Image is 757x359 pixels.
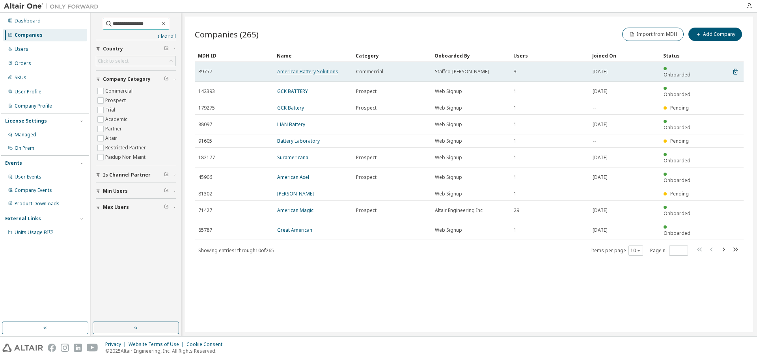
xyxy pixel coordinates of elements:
span: Max Users [103,204,129,210]
a: GCK Battery [277,104,304,111]
span: Onboarded [664,124,690,131]
button: Import from MDH [622,28,684,41]
img: facebook.svg [48,344,56,352]
label: Partner [105,124,123,134]
a: American Magic [277,207,313,214]
a: Great American [277,227,312,233]
span: Clear filter [164,172,169,178]
span: 1 [514,105,516,111]
span: 1 [514,154,516,161]
img: instagram.svg [61,344,69,352]
span: [DATE] [593,207,608,214]
span: 81302 [198,191,212,197]
span: Pending [670,104,689,111]
img: linkedin.svg [74,344,82,352]
span: Company Category [103,76,151,82]
button: Add Company [688,28,742,41]
span: [DATE] [593,69,608,75]
span: Clear filter [164,188,169,194]
span: 29 [514,207,519,214]
span: Prospect [356,105,377,111]
span: Clear filter [164,76,169,82]
button: Is Channel Partner [96,166,176,184]
span: Pending [670,138,689,144]
div: Users [513,49,586,62]
button: Country [96,40,176,58]
img: altair_logo.svg [2,344,43,352]
span: 1 [514,88,516,95]
span: Clear filter [164,46,169,52]
div: Company Profile [15,103,52,109]
span: Web Signup [435,227,462,233]
span: 1 [514,174,516,180]
span: Items per page [591,246,643,256]
span: Prospect [356,174,377,180]
span: Web Signup [435,121,462,128]
div: Name [277,49,349,62]
span: Clear filter [164,204,169,210]
div: Product Downloads [15,201,60,207]
span: 3 [514,69,516,75]
div: External Links [5,216,41,222]
span: -- [593,191,596,197]
span: Page n. [650,246,688,256]
span: Showing entries 1 through 10 of 265 [198,247,274,254]
span: 179275 [198,105,215,111]
span: 85787 [198,227,212,233]
button: 10 [630,247,641,254]
span: Web Signup [435,138,462,144]
span: Commercial [356,69,383,75]
div: Category [356,49,428,62]
button: Company Category [96,71,176,88]
span: Onboarded [664,71,690,78]
img: youtube.svg [87,344,98,352]
p: © 2025 Altair Engineering, Inc. All Rights Reserved. [105,348,227,354]
span: 142393 [198,88,215,95]
div: User Profile [15,89,41,95]
div: Onboarded By [434,49,507,62]
span: Prospect [356,88,377,95]
div: Privacy [105,341,129,348]
a: Clear all [96,33,176,40]
span: 89757 [198,69,212,75]
span: Web Signup [435,105,462,111]
label: Restricted Partner [105,143,147,153]
span: Onboarded [664,157,690,164]
span: Web Signup [435,154,462,161]
span: 182177 [198,154,215,161]
a: LIAN Battery [277,121,305,128]
span: [DATE] [593,227,608,233]
span: [DATE] [593,121,608,128]
div: MDH ID [198,49,270,62]
span: [DATE] [593,88,608,95]
div: Dashboard [15,18,41,24]
span: 1 [514,138,516,144]
div: Click to select [96,56,175,66]
a: Battery Laboratory [277,138,320,144]
span: Altair Engineering Inc [435,207,483,214]
label: Altair [105,134,119,143]
span: 1 [514,227,516,233]
span: Pending [670,190,689,197]
span: Onboarded [664,177,690,184]
span: Web Signup [435,191,462,197]
label: Prospect [105,96,127,105]
div: Company Events [15,187,52,193]
img: Altair One [4,2,103,10]
span: Onboarded [664,210,690,217]
button: Max Users [96,199,176,216]
div: Status [663,49,696,62]
div: Cookie Consent [186,341,227,348]
div: SKUs [15,74,26,81]
span: Units Usage BI [15,229,53,236]
label: Trial [105,105,117,115]
div: User Events [15,174,41,180]
span: 91605 [198,138,212,144]
div: Orders [15,60,31,67]
a: Suramericana [277,154,308,161]
div: Managed [15,132,36,138]
span: 45906 [198,174,212,180]
a: American Axel [277,174,309,180]
span: -- [593,105,596,111]
div: Joined On [592,49,657,62]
